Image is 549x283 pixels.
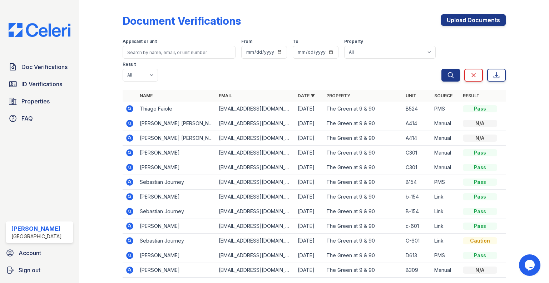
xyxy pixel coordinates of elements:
[21,63,68,71] span: Doc Verifications
[344,39,363,44] label: Property
[123,39,157,44] label: Applicant or unit
[216,116,295,131] td: [EMAIL_ADDRESS][DOMAIN_NAME]
[463,120,497,127] div: N/A
[403,263,431,278] td: B309
[463,267,497,274] div: N/A
[241,39,252,44] label: From
[403,160,431,175] td: C301
[295,131,323,146] td: [DATE]
[216,102,295,116] td: [EMAIL_ADDRESS][DOMAIN_NAME]
[137,190,216,204] td: [PERSON_NAME]
[295,263,323,278] td: [DATE]
[431,204,460,219] td: Link
[434,93,452,98] a: Source
[216,160,295,175] td: [EMAIL_ADDRESS][DOMAIN_NAME]
[295,219,323,234] td: [DATE]
[431,219,460,234] td: Link
[3,263,76,277] a: Sign out
[137,263,216,278] td: [PERSON_NAME]
[323,175,402,190] td: The Green at 9 & 90
[463,149,497,156] div: Pass
[137,175,216,190] td: Sebastian Journey
[298,93,315,98] a: Date ▼
[216,146,295,160] td: [EMAIL_ADDRESS][DOMAIN_NAME]
[137,234,216,248] td: Sebastian Journey
[463,208,497,215] div: Pass
[431,263,460,278] td: Manual
[403,116,431,131] td: A414
[11,224,62,233] div: [PERSON_NAME]
[295,146,323,160] td: [DATE]
[431,234,460,248] td: Link
[216,248,295,263] td: [EMAIL_ADDRESS][DOMAIN_NAME]
[216,175,295,190] td: [EMAIL_ADDRESS][DOMAIN_NAME]
[463,135,497,142] div: N/A
[6,60,73,74] a: Doc Verifications
[463,93,480,98] a: Result
[403,175,431,190] td: B154
[431,248,460,263] td: PMS
[403,146,431,160] td: C301
[3,23,76,37] img: CE_Logo_Blue-a8612792a0a2168367f1c8372b55b34899dd931a85d93a1a3d3e32e68fde9ad4.png
[293,39,298,44] label: To
[21,114,33,123] span: FAQ
[295,175,323,190] td: [DATE]
[6,111,73,126] a: FAQ
[137,146,216,160] td: [PERSON_NAME]
[219,93,232,98] a: Email
[6,94,73,108] a: Properties
[463,105,497,112] div: Pass
[403,248,431,263] td: D613
[463,252,497,259] div: Pass
[431,175,460,190] td: PMS
[137,116,216,131] td: [PERSON_NAME] [PERSON_NAME]
[463,237,497,244] div: Caution
[19,249,41,257] span: Account
[137,102,216,116] td: Thiago Faiole
[326,93,350,98] a: Property
[431,160,460,175] td: Manual
[323,160,402,175] td: The Green at 9 & 90
[140,93,153,98] a: Name
[295,102,323,116] td: [DATE]
[137,204,216,219] td: Sebastian Journey
[406,93,416,98] a: Unit
[463,164,497,171] div: Pass
[463,223,497,230] div: Pass
[216,131,295,146] td: [EMAIL_ADDRESS][DOMAIN_NAME]
[431,102,460,116] td: PMS
[463,193,497,200] div: Pass
[323,234,402,248] td: The Green at 9 & 90
[403,219,431,234] td: c-601
[403,131,431,146] td: A414
[441,14,506,26] a: Upload Documents
[137,131,216,146] td: [PERSON_NAME] [PERSON_NAME]
[295,190,323,204] td: [DATE]
[431,146,460,160] td: Manual
[431,190,460,204] td: Link
[403,204,431,219] td: B-154
[323,102,402,116] td: The Green at 9 & 90
[323,263,402,278] td: The Green at 9 & 90
[216,204,295,219] td: [EMAIL_ADDRESS][DOMAIN_NAME]
[295,160,323,175] td: [DATE]
[11,233,62,240] div: [GEOGRAPHIC_DATA]
[519,254,542,276] iframe: chat widget
[323,219,402,234] td: The Green at 9 & 90
[431,116,460,131] td: Manual
[295,116,323,131] td: [DATE]
[403,190,431,204] td: b-154
[403,234,431,248] td: C-601
[123,14,241,27] div: Document Verifications
[216,234,295,248] td: [EMAIL_ADDRESS][DOMAIN_NAME]
[403,102,431,116] td: B524
[323,116,402,131] td: The Green at 9 & 90
[137,219,216,234] td: [PERSON_NAME]
[323,131,402,146] td: The Green at 9 & 90
[137,248,216,263] td: [PERSON_NAME]
[323,204,402,219] td: The Green at 9 & 90
[295,234,323,248] td: [DATE]
[137,160,216,175] td: [PERSON_NAME]
[123,62,136,67] label: Result
[19,266,40,274] span: Sign out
